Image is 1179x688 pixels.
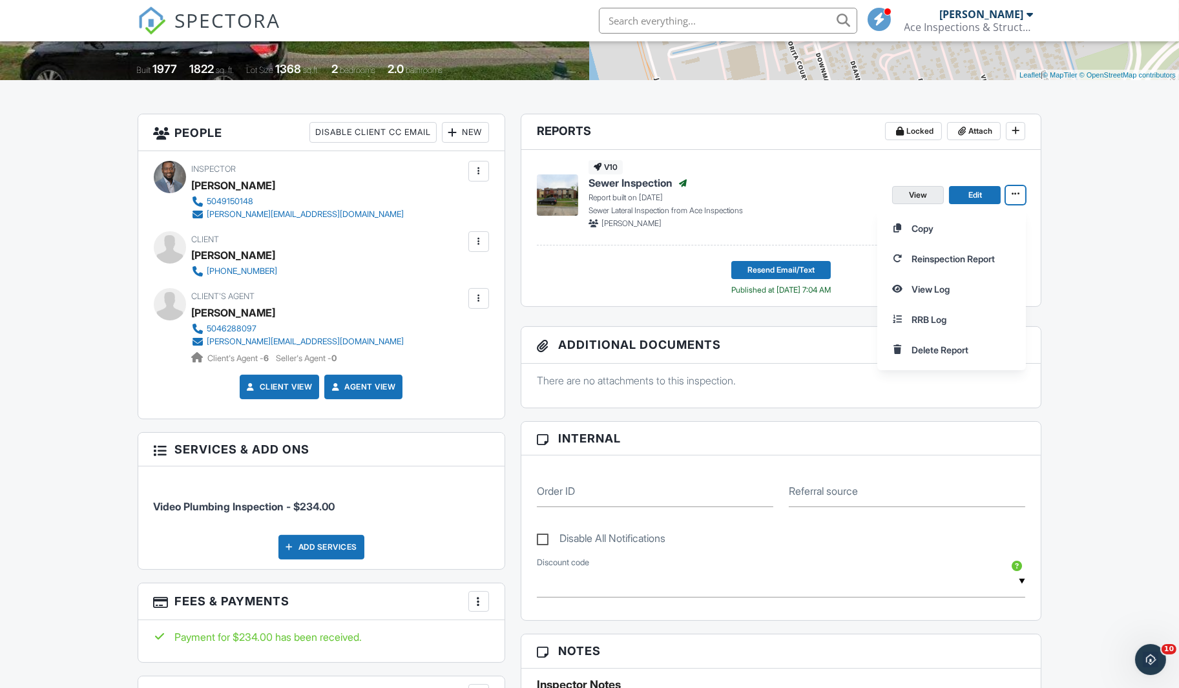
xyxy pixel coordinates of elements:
[138,114,505,151] h3: People
[192,235,220,244] span: Client
[1019,71,1041,79] a: Leaflet
[138,583,505,620] h3: Fees & Payments
[537,557,589,568] label: Discount code
[1135,644,1166,675] iframe: Intercom live chat
[192,164,236,174] span: Inspector
[1162,644,1176,654] span: 10
[303,65,319,75] span: sq.ft.
[207,209,404,220] div: [PERSON_NAME][EMAIL_ADDRESS][DOMAIN_NAME]
[246,65,273,75] span: Lot Size
[275,62,301,76] div: 1368
[138,6,166,35] img: The Best Home Inspection Software - Spectora
[388,62,404,76] div: 2.0
[192,322,404,335] a: 5046288097
[192,303,276,322] a: [PERSON_NAME]
[207,196,254,207] div: 5049150148
[1080,71,1176,79] a: © OpenStreetMap contributors
[264,353,269,363] strong: 6
[442,122,489,143] div: New
[309,122,437,143] div: Disable Client CC Email
[138,17,281,45] a: SPECTORA
[189,62,214,76] div: 1822
[175,6,281,34] span: SPECTORA
[136,65,151,75] span: Built
[138,433,505,466] h3: Services & Add ons
[1016,70,1179,81] div: |
[207,324,257,334] div: 5046288097
[207,266,278,276] div: [PHONE_NUMBER]
[192,265,278,278] a: [PHONE_NUMBER]
[521,327,1041,364] h3: Additional Documents
[331,62,338,76] div: 2
[521,422,1041,455] h3: Internal
[904,21,1034,34] div: Ace Inspections & Structural Services, LLC
[276,353,337,363] span: Seller's Agent -
[789,484,858,498] label: Referral source
[278,535,364,559] div: Add Services
[332,353,337,363] strong: 0
[207,337,404,347] div: [PERSON_NAME][EMAIL_ADDRESS][DOMAIN_NAME]
[192,195,404,208] a: 5049150148
[152,62,177,76] div: 1977
[406,65,443,75] span: bathrooms
[599,8,857,34] input: Search everything...
[244,380,313,393] a: Client View
[340,65,375,75] span: bedrooms
[1043,71,1078,79] a: © MapTiler
[537,532,665,548] label: Disable All Notifications
[154,500,335,513] span: Video Plumbing Inspection - $234.00
[329,380,395,393] a: Agent View
[208,353,271,363] span: Client's Agent -
[154,476,489,524] li: Service: Video Plumbing Inspection
[154,630,489,644] div: Payment for $234.00 has been received.
[192,335,404,348] a: [PERSON_NAME][EMAIL_ADDRESS][DOMAIN_NAME]
[216,65,234,75] span: sq. ft.
[537,373,1026,388] p: There are no attachments to this inspection.
[192,291,255,301] span: Client's Agent
[192,176,276,195] div: [PERSON_NAME]
[192,245,276,265] div: [PERSON_NAME]
[537,484,575,498] label: Order ID
[940,8,1024,21] div: [PERSON_NAME]
[521,634,1041,668] h3: Notes
[192,208,404,221] a: [PERSON_NAME][EMAIL_ADDRESS][DOMAIN_NAME]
